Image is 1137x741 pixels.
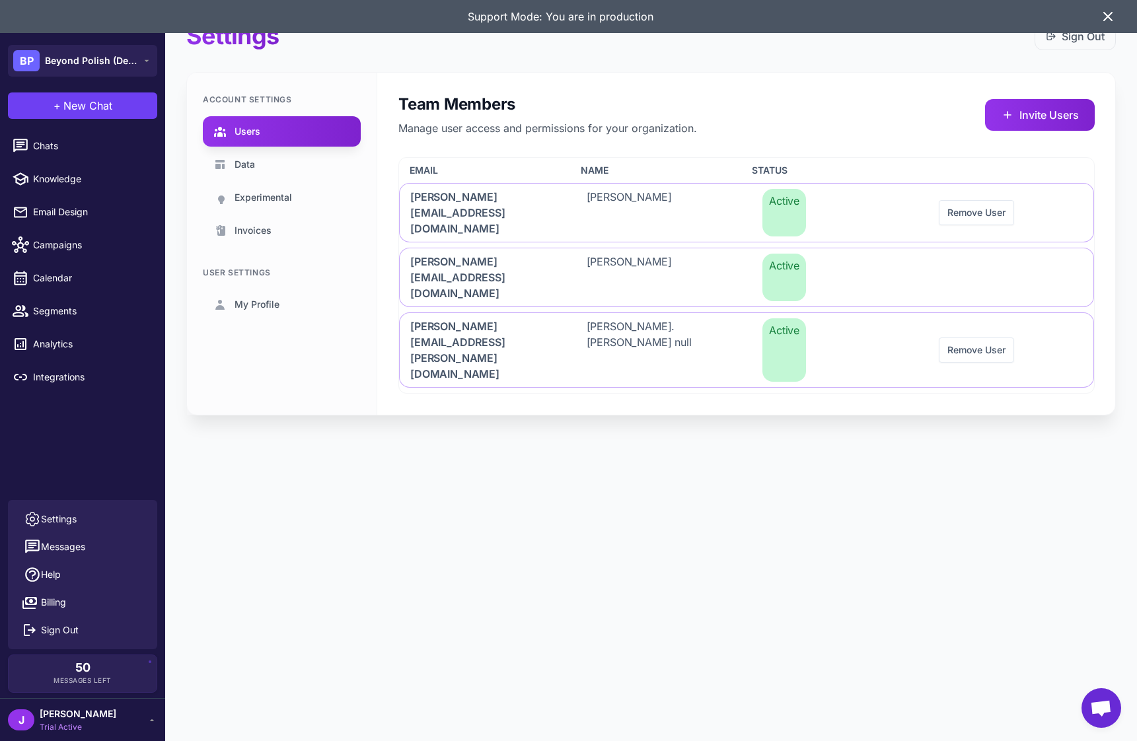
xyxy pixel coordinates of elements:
span: Beyond Polish (Deprecated) [45,53,137,68]
span: Email [410,163,438,178]
span: [PERSON_NAME] [40,707,116,721]
div: [PERSON_NAME][EMAIL_ADDRESS][DOMAIN_NAME][PERSON_NAME]ActiveRemove User [399,183,1094,242]
span: Settings [41,512,77,526]
a: Help [13,561,152,588]
a: Integrations [5,363,160,391]
span: Knowledge [33,172,149,186]
span: Messages Left [54,676,112,686]
span: Sign Out [41,623,79,637]
span: Analytics [33,337,149,351]
span: Integrations [33,370,149,384]
a: Email Design [5,198,160,226]
button: Invite Users [985,99,1095,131]
a: Sign Out [1046,28,1105,44]
a: My Profile [203,289,361,320]
a: Analytics [5,330,160,358]
span: Active [762,318,806,382]
span: [PERSON_NAME] [587,254,672,301]
button: +New Chat [8,92,157,119]
span: [PERSON_NAME][EMAIL_ADDRESS][DOMAIN_NAME] [410,254,555,301]
span: Messages [41,540,85,554]
a: Chats [5,132,160,160]
a: Calendar [5,264,160,292]
span: Experimental [235,190,292,205]
button: BPBeyond Polish (Deprecated) [8,45,157,77]
a: Segments [5,297,160,325]
span: My Profile [235,297,279,312]
span: 50 [75,662,91,674]
span: Campaigns [33,238,149,252]
div: [PERSON_NAME][EMAIL_ADDRESS][PERSON_NAME][DOMAIN_NAME][PERSON_NAME].[PERSON_NAME] nullActiveRemov... [399,312,1094,388]
div: User Settings [203,267,361,279]
span: Users [235,124,260,139]
h2: Team Members [398,94,697,115]
span: Trial Active [40,721,116,733]
span: Billing [41,595,66,610]
span: Data [235,157,255,172]
button: Sign Out [1035,22,1116,50]
span: Active [762,254,806,301]
a: Open chat [1082,688,1121,728]
button: Messages [13,533,152,561]
span: Name [581,163,608,178]
button: Remove User [939,200,1014,225]
p: Manage user access and permissions for your organization. [398,120,697,136]
button: Remove User [939,337,1014,363]
a: Knowledge [5,165,160,193]
a: Experimental [203,182,361,213]
div: Account Settings [203,94,361,106]
h1: Settings [186,21,279,51]
div: J [8,709,34,730]
span: Email Design [33,205,149,219]
a: Invoices [203,215,361,246]
span: Status [752,163,788,178]
a: Data [203,149,361,180]
span: [PERSON_NAME].[PERSON_NAME] null [587,318,731,382]
button: Sign Out [13,616,152,644]
span: Help [41,567,61,582]
span: New Chat [63,98,112,114]
span: [PERSON_NAME] [587,189,672,236]
span: + [54,98,61,114]
a: Campaigns [5,231,160,259]
span: Segments [33,304,149,318]
span: Active [762,189,806,236]
div: BP [13,50,40,71]
span: [PERSON_NAME][EMAIL_ADDRESS][DOMAIN_NAME] [410,189,555,236]
span: Invoices [235,223,272,238]
span: Calendar [33,271,149,285]
span: Chats [33,139,149,153]
span: [PERSON_NAME][EMAIL_ADDRESS][PERSON_NAME][DOMAIN_NAME] [410,318,555,382]
a: Users [203,116,361,147]
div: [PERSON_NAME][EMAIL_ADDRESS][DOMAIN_NAME][PERSON_NAME]Active [399,248,1094,307]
